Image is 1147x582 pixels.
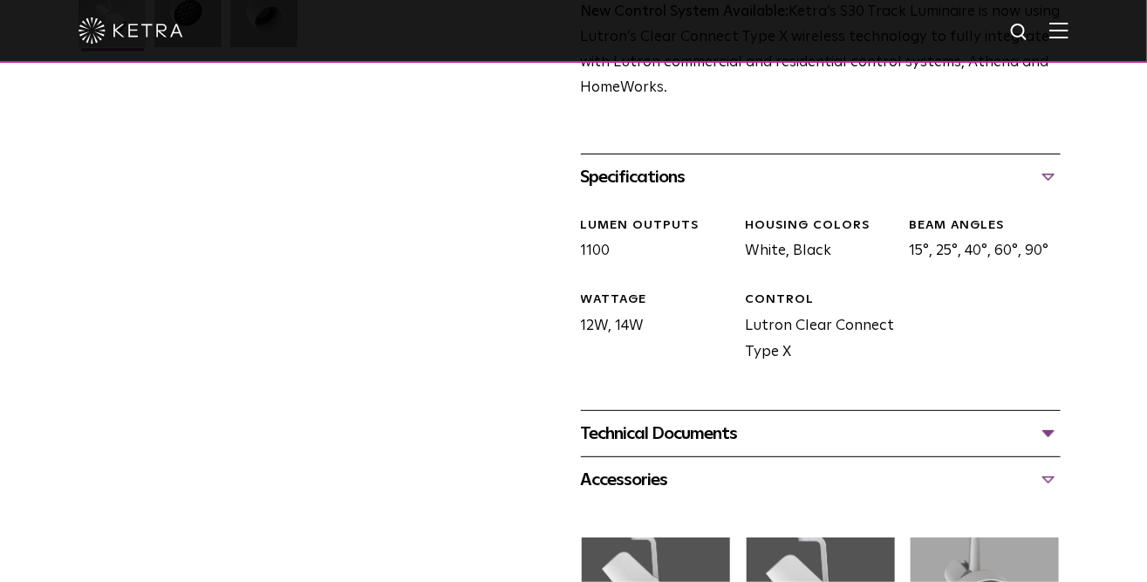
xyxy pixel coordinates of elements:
[732,291,897,366] div: Lutron Clear Connect Type X
[732,217,897,265] div: White, Black
[79,17,183,44] img: ketra-logo-2019-white
[581,466,1062,494] div: Accessories
[581,217,733,235] div: LUMEN OUTPUTS
[1009,22,1031,44] img: search icon
[581,163,1062,191] div: Specifications
[1049,22,1068,38] img: Hamburger%20Nav.svg
[581,291,733,309] div: WATTAGE
[581,420,1062,448] div: Technical Documents
[745,217,897,235] div: HOUSING COLORS
[745,291,897,309] div: CONTROL
[568,217,733,265] div: 1100
[568,291,733,366] div: 12W, 14W
[897,217,1062,265] div: 15°, 25°, 40°, 60°, 90°
[910,217,1062,235] div: BEAM ANGLES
